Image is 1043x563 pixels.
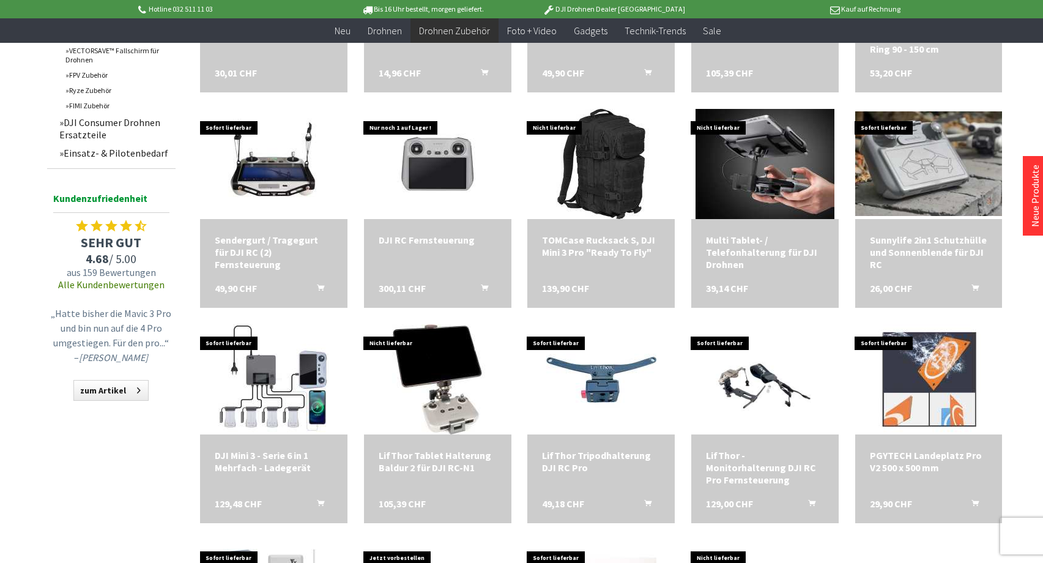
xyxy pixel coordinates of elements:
[542,498,584,510] span: 49,18 CHF
[542,282,589,294] span: 139,90 CHF
[53,190,169,213] span: Kundenzufriedenheit
[53,144,176,162] a: Einsatz- & Pilotenbedarf
[870,449,988,474] a: PGYTECH Landeplatz Pro V2 500 x 500 mm 29,90 CHF In den Warenkorb
[507,24,557,37] span: Foto + Video
[542,449,660,474] div: LifThor Tripodhalterung DJI RC Pro
[706,449,824,486] a: LifThor - Monitorhalterung DJI RC Pro Fernsteuerung 129,00 CHF In den Warenkorb
[59,83,176,98] a: Ryze Zubehör
[870,498,912,510] span: 29,90 CHF
[359,18,410,43] a: Drohnen
[379,449,497,474] div: LifThor Tablet Halterung Baldur 2 für DJI RC-N1
[499,18,565,43] a: Foto + Video
[546,109,656,219] img: TOMCase Rucksack S, DJI Mini 3 Pro "Ready To Fly"
[466,67,496,83] button: In den Warenkorb
[79,351,148,364] em: [PERSON_NAME]
[419,24,490,37] span: Drohnen Zubehör
[870,449,988,474] div: PGYTECH Landeplatz Pro V2 500 x 500 mm
[136,2,327,17] p: Hotline 032 511 11 03
[215,498,262,510] span: 129,48 CHF
[59,43,176,67] a: VECTORSAVE™ Fallschirm für Drohnen
[629,498,659,513] button: In den Warenkorb
[625,24,686,37] span: Technik-Trends
[215,67,257,79] span: 30,01 CHF
[215,449,333,474] div: DJI Mini 3 - Serie 6 in 1 Mehrfach - Ladegerät
[957,498,986,513] button: In den Warenkorb
[706,234,824,270] div: Multi Tablet- / Telefonhalterung für DJI Drohnen
[855,111,1003,216] img: Sunnylife 2in1 Schutzhülle und Sonnenblende für DJI RC
[59,67,176,83] a: FPV Zubehör
[53,113,176,144] a: DJI Consumer Drohnen Ersatzteile
[696,109,834,219] img: Multi Tablet- / Telefonhalterung für DJI Drohnen
[368,24,402,37] span: Drohnen
[870,234,988,270] a: Sunnylife 2in1 Schutzhülle und Sonnenblende für DJI RC 26,00 CHF In den Warenkorb
[86,251,109,266] span: 4.68
[616,18,694,43] a: Technik-Trends
[379,282,426,294] span: 300,11 CHF
[1029,165,1041,227] a: Neue Produkte
[379,449,497,474] a: LifThor Tablet Halterung Baldur 2 für DJI RC-N1 105,39 CHF
[565,18,616,43] a: Gadgets
[47,266,176,278] span: aus 159 Bewertungen
[574,24,607,37] span: Gadgets
[706,449,824,486] div: LifThor - Monitorhalterung DJI RC Pro Fernsteuerung
[874,324,984,434] img: PGYTECH Landeplatz Pro V2 500 x 500 mm
[218,324,328,434] img: DJI Mini 3 - Serie 6 in 1 Mehrfach - Ladegerät
[215,234,333,270] a: Sendergurt / Tragegurt für DJI RC (2) Fernsteuerung 49,90 CHF In den Warenkorb
[379,234,497,246] div: DJI RC Fernsteuerung
[302,282,332,298] button: In den Warenkorb
[706,498,753,510] span: 129,00 CHF
[793,498,823,513] button: In den Warenkorb
[379,67,421,79] span: 14,96 CHF
[629,67,659,83] button: In den Warenkorb
[302,498,332,513] button: In den Warenkorb
[73,380,149,401] a: zum Artikel
[382,109,492,219] img: DJI RC Fernsteuerung
[542,234,660,258] div: TOMCase Rucksack S, DJI Mini 3 Pro "Ready To Fly"
[59,98,176,113] a: FIMI Zubehör
[542,234,660,258] a: TOMCase Rucksack S, DJI Mini 3 Pro "Ready To Fly" 139,90 CHF
[957,282,986,298] button: In den Warenkorb
[694,18,730,43] a: Sale
[382,324,492,434] img: LifThor Tablet Halterung Baldur 2 für DJI RC-N1
[703,24,721,37] span: Sale
[410,18,499,43] a: Drohnen Zubehör
[870,282,912,294] span: 26,00 CHF
[47,234,176,251] span: SEHR GUT
[326,18,359,43] a: Neu
[706,67,753,79] span: 105,39 CHF
[870,234,988,270] div: Sunnylife 2in1 Schutzhülle und Sonnenblende für DJI RC
[542,67,584,79] span: 49,90 CHF
[870,67,912,79] span: 53,20 CHF
[58,278,165,291] a: Alle Kundenbewertungen
[466,282,496,298] button: In den Warenkorb
[335,24,351,37] span: Neu
[327,2,518,17] p: Bis 16 Uhr bestellt, morgen geliefert.
[546,324,656,434] img: LifThor Tripodhalterung DJI RC Pro
[518,2,709,17] p: DJI Drohnen Dealer [GEOGRAPHIC_DATA]
[50,306,173,365] p: „Hatte bisher die Mavic 3 Pro und bin nun auf die 4 Pro umgestiegen. Für den pro...“ –
[379,498,426,510] span: 105,39 CHF
[542,449,660,474] a: LifThor Tripodhalterung DJI RC Pro 49,18 CHF In den Warenkorb
[706,282,748,294] span: 39,14 CHF
[47,251,176,266] span: / 5.00
[691,333,839,426] img: LifThor - Monitorhalterung DJI RC Pro Fernsteuerung
[218,109,328,219] img: Sendergurt / Tragegurt für DJI RC (2) Fernsteuerung
[215,234,333,270] div: Sendergurt / Tragegurt für DJI RC (2) Fernsteuerung
[379,234,497,246] a: DJI RC Fernsteuerung 300,11 CHF In den Warenkorb
[215,449,333,474] a: DJI Mini 3 - Serie 6 in 1 Mehrfach - Ladegerät 129,48 CHF In den Warenkorb
[215,282,257,294] span: 49,90 CHF
[706,234,824,270] a: Multi Tablet- / Telefonhalterung für DJI Drohnen 39,14 CHF
[710,2,900,17] p: Kauf auf Rechnung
